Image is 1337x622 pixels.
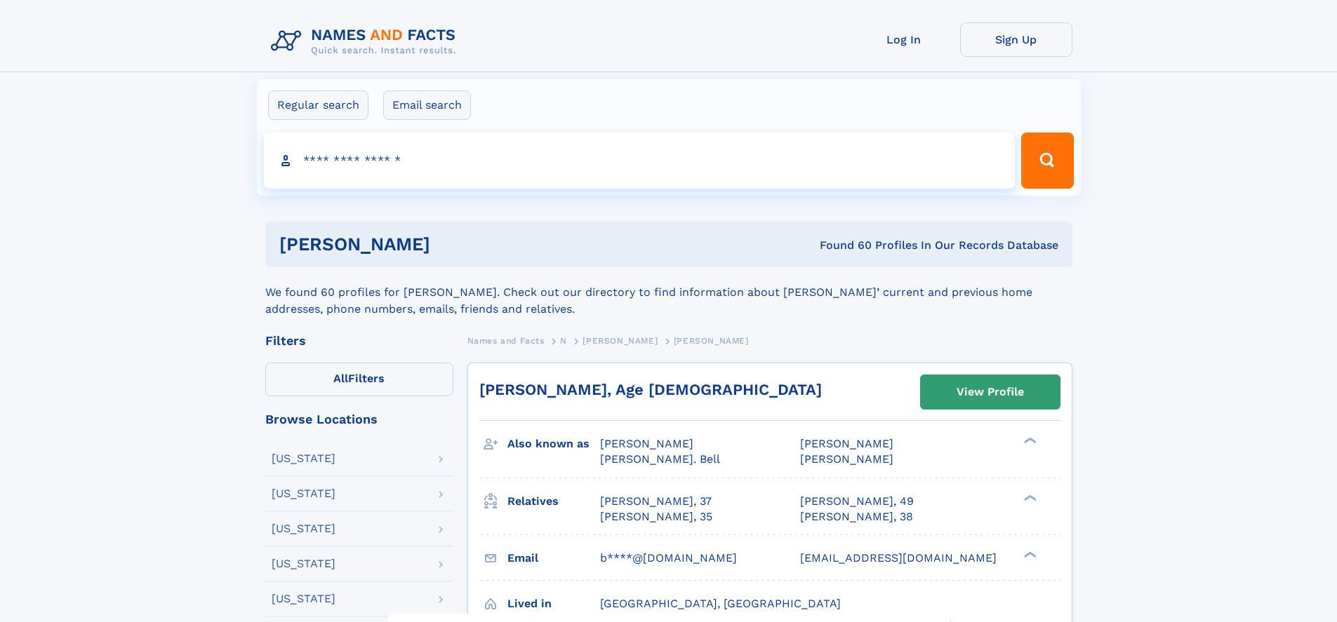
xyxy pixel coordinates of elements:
div: ❯ [1020,493,1037,502]
h3: Email [507,546,600,570]
span: [PERSON_NAME]. Bell [600,452,720,466]
a: [PERSON_NAME], 38 [800,509,913,525]
div: Filters [265,334,453,347]
a: Log In [848,22,960,57]
input: search input [264,133,1016,189]
button: Search Button [1021,133,1073,189]
span: [PERSON_NAME] [674,336,749,346]
h3: Relatives [507,489,600,513]
div: ❯ [1020,550,1037,559]
h3: Also known as [507,432,600,456]
span: [PERSON_NAME] [583,336,658,346]
div: [US_STATE] [272,453,335,464]
div: ❯ [1020,436,1037,445]
span: N [560,336,567,346]
label: Email search [383,90,471,120]
a: [PERSON_NAME], 37 [600,494,712,509]
div: [US_STATE] [272,558,335,569]
div: [US_STATE] [272,593,335,604]
a: [PERSON_NAME], 49 [800,494,914,509]
span: [PERSON_NAME] [800,452,893,466]
img: Logo Names and Facts [265,22,467,60]
div: [US_STATE] [272,523,335,534]
div: View Profile [957,376,1024,408]
h3: Lived in [507,592,600,616]
span: [PERSON_NAME] [800,437,893,450]
div: [US_STATE] [272,488,335,499]
h1: [PERSON_NAME] [279,236,625,253]
span: [EMAIL_ADDRESS][DOMAIN_NAME] [800,551,997,564]
label: Regular search [268,90,368,120]
a: Sign Up [960,22,1072,57]
a: [PERSON_NAME], Age [DEMOGRAPHIC_DATA] [479,381,822,398]
a: N [560,332,567,349]
div: We found 60 profiles for [PERSON_NAME]. Check out our directory to find information about [PERSON... [265,267,1072,318]
a: [PERSON_NAME], 35 [600,509,712,525]
div: Browse Locations [265,413,453,426]
label: Filters [265,363,453,396]
span: [PERSON_NAME] [600,437,693,450]
a: Names and Facts [467,332,545,349]
div: Found 60 Profiles In Our Records Database [625,238,1058,253]
span: All [333,372,348,385]
a: [PERSON_NAME] [583,332,658,349]
span: [GEOGRAPHIC_DATA], [GEOGRAPHIC_DATA] [600,597,841,610]
a: View Profile [921,375,1060,409]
